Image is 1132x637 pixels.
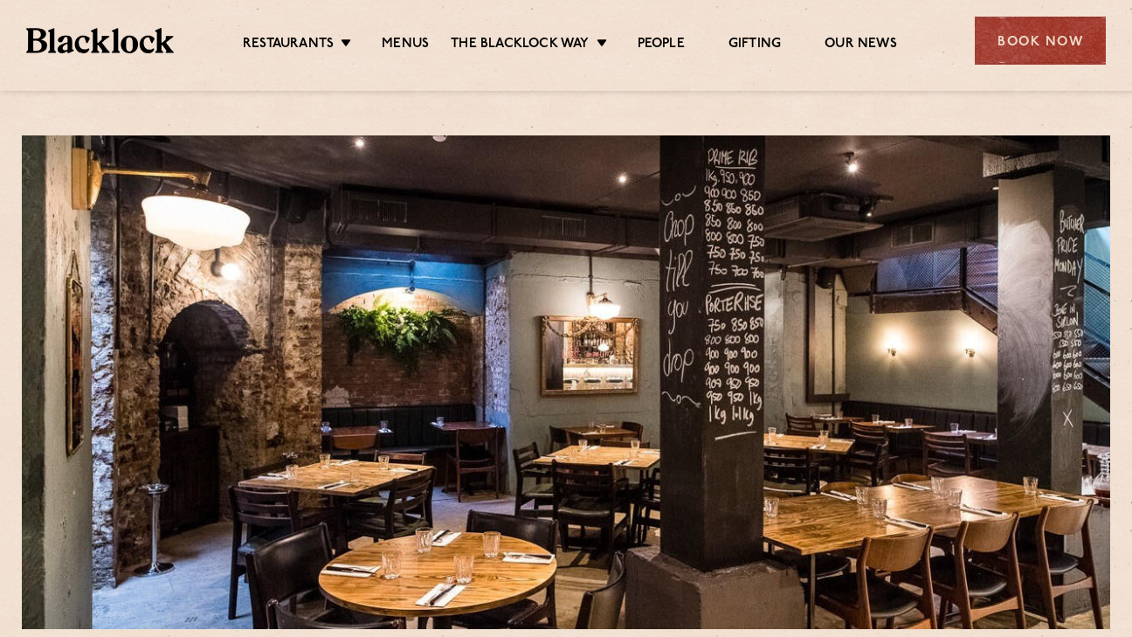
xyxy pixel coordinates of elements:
a: People [638,36,685,55]
div: Book Now [975,17,1106,65]
img: BL_Textured_Logo-footer-cropped.svg [26,28,174,52]
a: The Blacklock Way [451,36,589,55]
a: Menus [382,36,429,55]
a: Gifting [728,36,781,55]
a: Our News [825,36,897,55]
a: Restaurants [243,36,334,55]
